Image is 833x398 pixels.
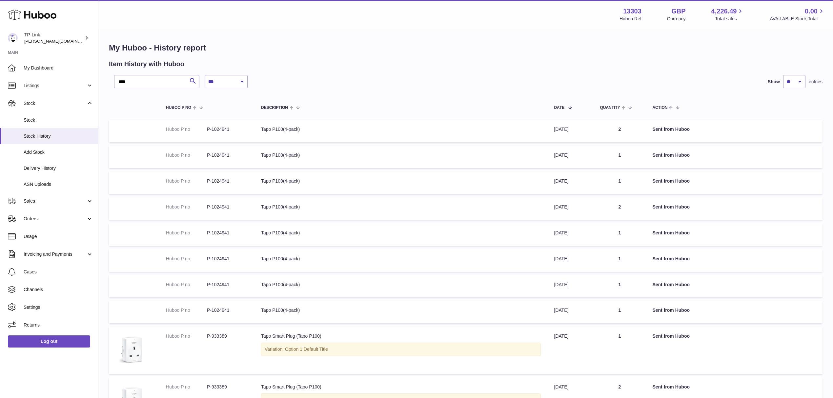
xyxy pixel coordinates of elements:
[207,307,248,313] dd: P-1024941
[254,146,547,168] td: Tapo P100(4-pack)
[254,120,547,142] td: Tapo P100(4-pack)
[166,282,207,288] dt: Huboo P no
[166,204,207,210] dt: Huboo P no
[254,249,547,272] td: Tapo P100(4-pack)
[711,7,744,22] a: 4,226.49 Total sales
[593,171,646,194] td: 1
[166,384,207,390] dt: Huboo P no
[166,178,207,184] dt: Huboo P no
[24,233,93,240] span: Usage
[652,152,690,158] strong: Sent from Huboo
[207,333,248,339] dd: P-933389
[254,275,547,298] td: Tapo P100(4-pack)
[547,275,593,298] td: [DATE]
[593,223,646,246] td: 1
[547,120,593,142] td: [DATE]
[652,308,690,313] strong: Sent from Huboo
[554,106,564,110] span: Date
[24,149,93,155] span: Add Stock
[652,333,690,339] strong: Sent from Huboo
[547,249,593,272] td: [DATE]
[593,301,646,323] td: 1
[24,32,83,44] div: TP-Link
[24,165,93,171] span: Delivery History
[770,7,825,22] a: 0.00 AVAILABLE Stock Total
[24,251,86,257] span: Invoicing and Payments
[652,384,690,389] strong: Sent from Huboo
[770,16,825,22] span: AVAILABLE Stock Total
[593,327,646,374] td: 1
[166,333,207,339] dt: Huboo P no
[24,38,166,44] span: [PERSON_NAME][DOMAIN_NAME][EMAIL_ADDRESS][DOMAIN_NAME]
[547,223,593,246] td: [DATE]
[109,60,184,69] h2: Item History with Huboo
[809,79,823,85] span: entries
[652,282,690,287] strong: Sent from Huboo
[768,79,780,85] label: Show
[593,275,646,298] td: 1
[715,16,744,22] span: Total sales
[600,106,620,110] span: Quantity
[711,7,737,16] span: 4,226.49
[593,249,646,272] td: 1
[24,117,93,123] span: Stock
[593,197,646,220] td: 2
[652,204,690,209] strong: Sent from Huboo
[623,7,641,16] strong: 13303
[24,216,86,222] span: Orders
[207,178,248,184] dd: P-1024941
[652,256,690,261] strong: Sent from Huboo
[166,230,207,236] dt: Huboo P no
[166,256,207,262] dt: Huboo P no
[24,83,86,89] span: Listings
[254,223,547,246] td: Tapo P100(4-pack)
[547,197,593,220] td: [DATE]
[547,301,593,323] td: [DATE]
[207,256,248,262] dd: P-1024941
[166,152,207,158] dt: Huboo P no
[24,304,93,310] span: Settings
[671,7,685,16] strong: GBP
[261,106,288,110] span: Description
[254,171,547,194] td: Tapo P100(4-pack)
[8,33,18,43] img: susie.li@tp-link.com
[805,7,818,16] span: 0.00
[254,301,547,323] td: Tapo P100(4-pack)
[254,327,547,374] td: Tapo Smart Plug (Tapo P100)
[24,133,93,139] span: Stock History
[207,204,248,210] dd: P-1024941
[254,197,547,220] td: Tapo P100(4-pack)
[24,322,93,328] span: Returns
[24,100,86,107] span: Stock
[207,152,248,158] dd: P-1024941
[8,335,90,347] a: Log out
[207,230,248,236] dd: P-1024941
[652,178,690,184] strong: Sent from Huboo
[547,146,593,168] td: [DATE]
[620,16,641,22] div: Huboo Ref
[207,126,248,132] dd: P-1024941
[652,106,667,110] span: Action
[24,181,93,188] span: ASN Uploads
[166,126,207,132] dt: Huboo P no
[207,282,248,288] dd: P-1024941
[166,307,207,313] dt: Huboo P no
[115,333,148,366] img: Tapo-P100_UK_1.0_1909_English_01_large_1569563931592x_f03e9df6-6880-4c8f-ba31-06341ba31760.jpg
[24,65,93,71] span: My Dashboard
[109,43,823,53] h1: My Huboo - History report
[593,146,646,168] td: 1
[207,384,248,390] dd: P-933389
[652,230,690,235] strong: Sent from Huboo
[652,127,690,132] strong: Sent from Huboo
[667,16,686,22] div: Currency
[261,343,541,356] div: Variation: Option 1 Default Title
[24,287,93,293] span: Channels
[24,269,93,275] span: Cases
[24,198,86,204] span: Sales
[547,171,593,194] td: [DATE]
[593,120,646,142] td: 2
[547,327,593,374] td: [DATE]
[166,106,191,110] span: Huboo P no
